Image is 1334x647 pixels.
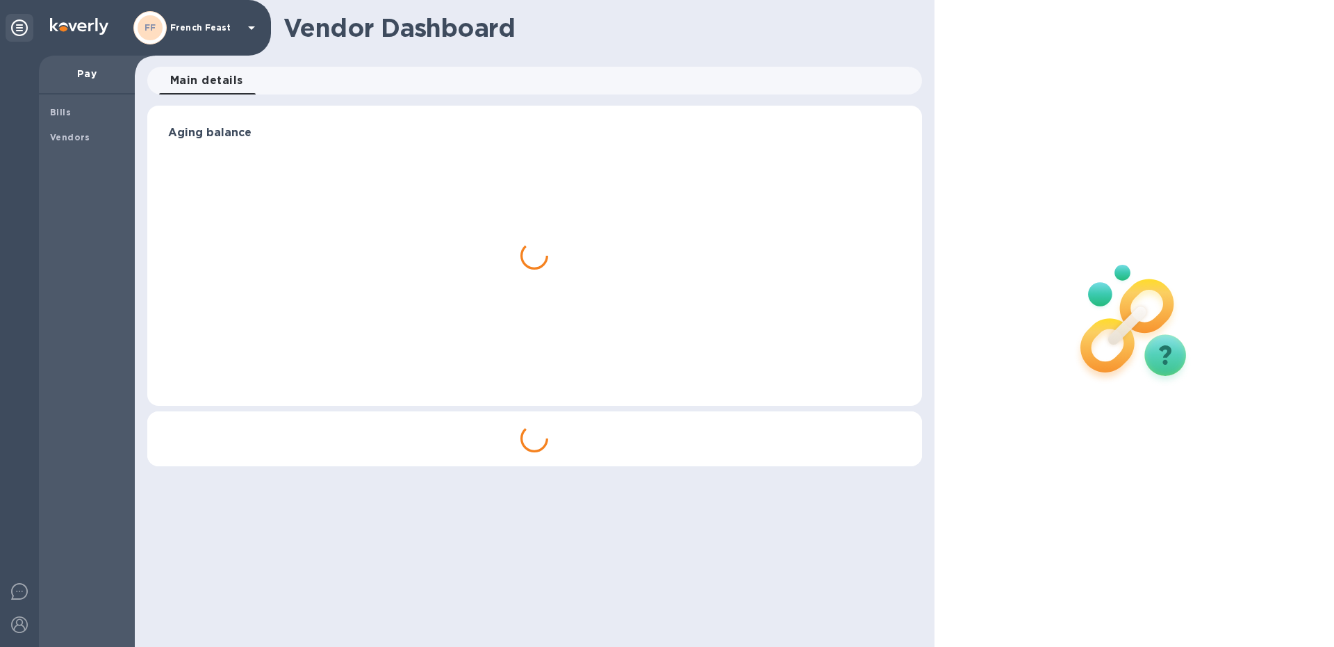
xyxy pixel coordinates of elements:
b: FF [145,22,156,33]
img: Logo [50,18,108,35]
div: Unpin categories [6,14,33,42]
span: Main details [170,71,243,90]
h1: Vendor Dashboard [283,13,912,42]
b: Bills [50,107,71,117]
p: French Feast [170,23,240,33]
p: Pay [50,67,124,81]
h3: Aging balance [168,126,901,140]
b: Vendors [50,132,90,142]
